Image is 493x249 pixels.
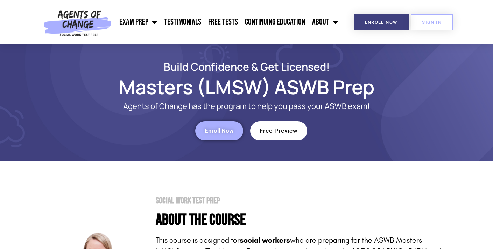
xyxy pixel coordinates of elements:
span: Enroll Now [205,128,234,134]
a: Exam Prep [116,13,161,31]
h2: Build Confidence & Get Licensed! [47,62,446,72]
p: Agents of Change has the program to help you pass your ASWB exam! [75,102,418,111]
strong: social workers [240,236,290,245]
h4: About the Course [156,212,446,228]
a: Enroll Now [195,121,243,140]
span: Free Preview [260,128,298,134]
a: Free Tests [205,13,241,31]
a: SIGN IN [411,14,453,30]
a: Testimonials [161,13,205,31]
a: Free Preview [250,121,307,140]
span: SIGN IN [422,20,442,25]
a: Continuing Education [241,13,309,31]
h2: Social Work Test Prep [156,196,446,205]
nav: Menu [114,13,341,31]
a: About [309,13,341,31]
span: Enroll Now [365,20,397,25]
h1: Masters (LMSW) ASWB Prep [47,79,446,95]
a: Enroll Now [354,14,409,30]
